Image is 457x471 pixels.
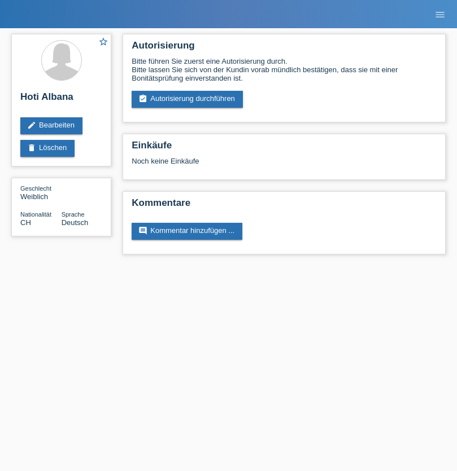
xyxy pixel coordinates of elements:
[62,218,89,227] span: Deutsch
[20,184,62,201] div: Weiblich
[20,185,51,192] span: Geschlecht
[20,211,51,218] span: Nationalität
[27,121,36,130] i: edit
[132,197,437,214] h2: Kommentare
[132,140,437,157] h2: Einkäufe
[62,211,85,218] span: Sprache
[20,91,102,108] h2: Hoti Albana
[434,9,446,20] i: menu
[27,143,36,152] i: delete
[429,11,451,17] a: menu
[132,91,243,108] a: assignment_turned_inAutorisierung durchführen
[138,226,147,235] i: comment
[138,94,147,103] i: assignment_turned_in
[20,218,31,227] span: Schweiz
[20,117,82,134] a: editBearbeiten
[132,157,437,174] div: Noch keine Einkäufe
[98,37,108,49] a: star_border
[132,57,437,82] div: Bitte führen Sie zuerst eine Autorisierung durch. Bitte lassen Sie sich von der Kundin vorab münd...
[20,140,75,157] a: deleteLöschen
[98,37,108,47] i: star_border
[132,40,437,57] h2: Autorisierung
[132,223,242,240] a: commentKommentar hinzufügen ...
